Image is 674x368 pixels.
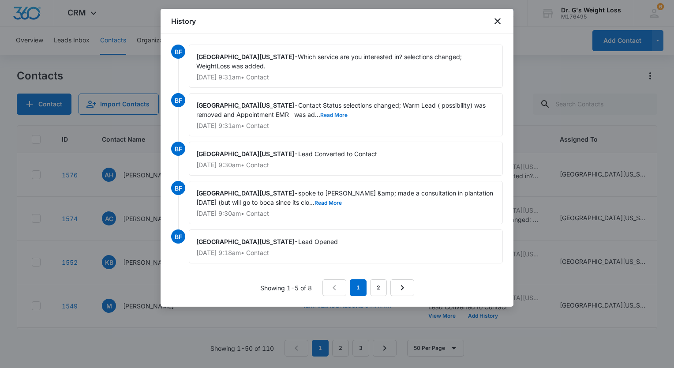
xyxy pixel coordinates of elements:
a: Next Page [390,279,414,296]
p: [DATE] 9:18am • Contact [196,250,495,256]
span: [GEOGRAPHIC_DATA][US_STATE] [196,53,294,60]
div: - [189,229,503,263]
div: - [189,93,503,136]
span: [GEOGRAPHIC_DATA][US_STATE] [196,150,294,158]
span: [GEOGRAPHIC_DATA][US_STATE] [196,101,294,109]
div: - [189,142,503,176]
a: Page 2 [370,279,387,296]
p: [DATE] 9:30am • Contact [196,210,495,217]
span: spoke to [PERSON_NAME] &amp; made a consultation in plantation [DATE] (but will go to boca since ... [196,189,495,206]
span: BF [171,45,185,59]
span: [GEOGRAPHIC_DATA][US_STATE] [196,238,294,245]
span: BF [171,93,185,107]
button: close [492,16,503,26]
nav: Pagination [322,279,414,296]
span: Which service are you interested in? selections changed; WeightLoss was added. [196,53,464,70]
em: 1 [350,279,367,296]
button: Read More [315,200,342,206]
span: BF [171,229,185,244]
span: BF [171,142,185,156]
div: - [189,45,503,88]
button: Read More [320,113,348,118]
span: BF [171,181,185,195]
span: Contact Status selections changed; Warm Lead ( possibility) was removed and Appointment EMR was a... [196,101,487,118]
span: Lead Opened [298,238,338,245]
p: Showing 1-5 of 8 [260,283,312,293]
h1: History [171,16,196,26]
p: [DATE] 9:31am • Contact [196,74,495,80]
p: [DATE] 9:31am • Contact [196,123,495,129]
div: - [189,181,503,224]
span: [GEOGRAPHIC_DATA][US_STATE] [196,189,294,197]
p: [DATE] 9:30am • Contact [196,162,495,168]
span: Lead Converted to Contact [298,150,377,158]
